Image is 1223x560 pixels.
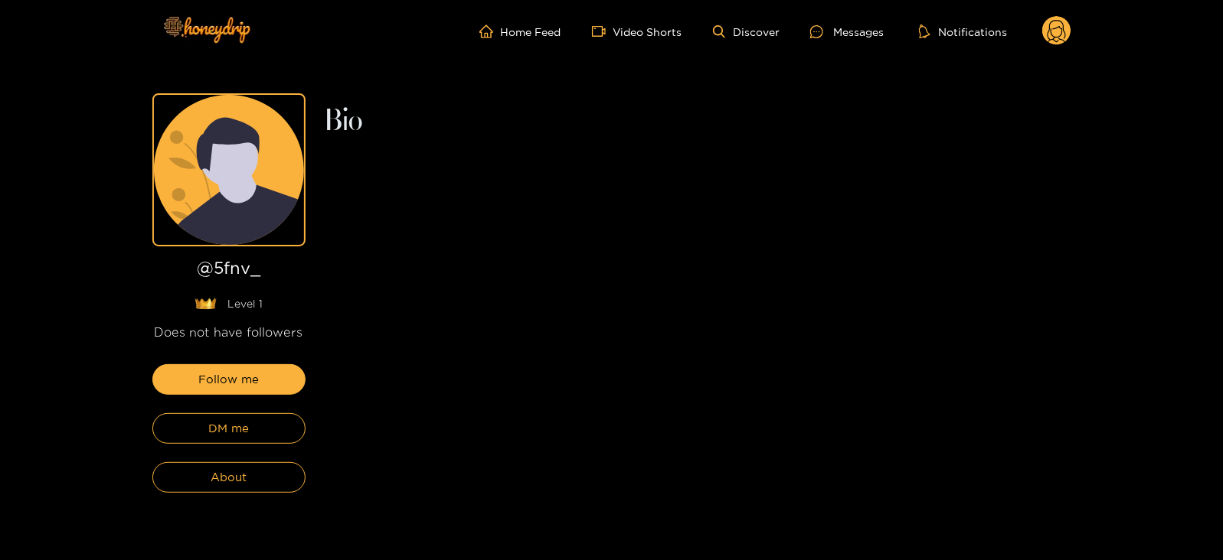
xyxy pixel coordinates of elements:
[152,324,306,341] div: Does not have followers
[479,24,501,38] span: home
[810,23,884,41] div: Messages
[713,25,780,38] a: Discover
[195,298,217,310] img: lavel grade
[592,24,682,38] a: Video Shorts
[152,462,306,493] button: About
[198,370,259,389] span: Follow me
[152,413,306,444] button: DM me
[152,259,306,284] h1: @ 5fnv_
[324,109,1071,135] h2: Bio
[152,364,306,395] button: Follow me
[479,24,561,38] a: Home Feed
[211,468,247,487] span: About
[208,419,249,438] span: DM me
[914,24,1012,39] button: Notifications
[228,296,263,311] span: Level 1
[592,24,613,38] span: video-camera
